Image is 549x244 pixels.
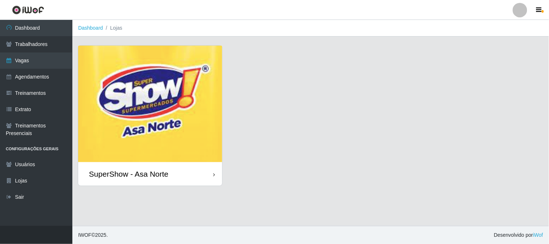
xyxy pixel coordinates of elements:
[78,46,222,186] a: SuperShow - Asa Norte
[72,20,549,37] nav: breadcrumb
[78,46,222,162] img: cardImg
[89,169,168,178] div: SuperShow - Asa Norte
[78,232,92,238] span: IWOF
[533,232,543,238] a: iWof
[494,231,543,239] span: Desenvolvido por
[12,5,44,14] img: CoreUI Logo
[78,25,103,31] a: Dashboard
[78,231,108,239] span: © 2025 .
[103,24,122,32] li: Lojas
